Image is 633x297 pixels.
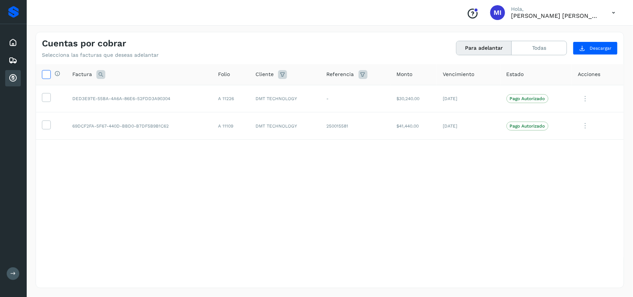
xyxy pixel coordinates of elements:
[511,12,600,19] p: Magda Imelda Ramos Gelacio
[250,112,320,140] td: DMT TECHNOLOGY
[321,112,391,140] td: 250015581
[218,70,230,78] span: Folio
[212,112,250,140] td: A 11109
[5,52,21,69] div: Embarques
[578,70,600,78] span: Acciones
[573,42,618,55] button: Descargar
[42,38,126,49] h4: Cuentas por cobrar
[510,96,545,101] p: Pago Autorizado
[437,112,500,140] td: [DATE]
[66,85,212,112] td: DED3E97E-55BA-4A6A-86E6-52FDD3A90304
[255,70,274,78] span: Cliente
[5,70,21,86] div: Cuentas por cobrar
[72,70,92,78] span: Factura
[42,52,159,58] p: Selecciona las facturas que deseas adelantar
[327,70,354,78] span: Referencia
[390,112,437,140] td: $41,440.00
[512,41,567,55] button: Todas
[443,70,474,78] span: Vencimiento
[511,6,600,12] p: Hola,
[250,85,320,112] td: DMT TECHNOLOGY
[5,34,21,51] div: Inicio
[456,41,512,55] button: Para adelantar
[437,85,500,112] td: [DATE]
[590,45,611,52] span: Descargar
[66,112,212,140] td: 69DCF2FA-5F67-440D-BBD0-B7DF5B9B1C62
[390,85,437,112] td: $30,240.00
[510,123,545,129] p: Pago Autorizado
[507,70,524,78] span: Estado
[212,85,250,112] td: A 11226
[396,70,412,78] span: Monto
[321,85,391,112] td: -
